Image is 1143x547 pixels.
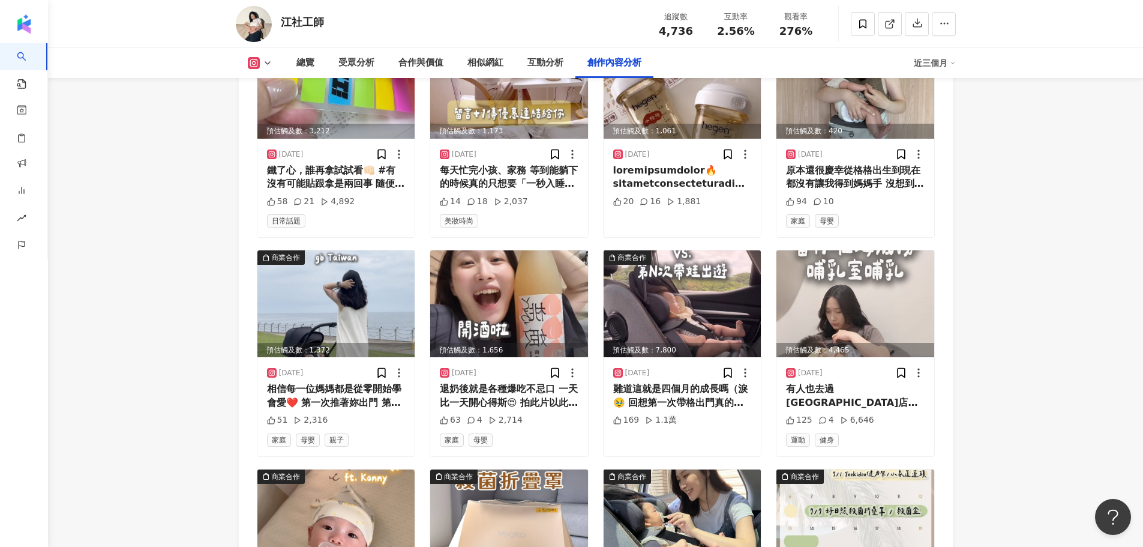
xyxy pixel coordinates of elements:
[776,124,934,139] div: 預估觸及數：420
[320,196,355,208] div: 4,892
[14,14,34,34] img: logo icon
[717,25,754,37] span: 2.56%
[604,250,761,357] img: post-image
[257,32,415,139] div: post-image預估觸及數：3,212
[798,150,823,160] div: [DATE]
[444,471,473,483] div: 商業合作
[398,56,443,70] div: 合作與價值
[613,164,752,191] div: loremipsumdolor🔥 sitametconsecteturadipiscinge seddoeiusmodt🎉🎉🎉 incididuntutlabore（et？ doloremagn...
[604,250,761,357] div: post-image商業合作預估觸及數：7,800
[815,434,839,447] span: 健身
[773,11,819,23] div: 觀看率
[494,196,528,208] div: 2,037
[430,124,588,139] div: 預估觸及數：1,173
[271,471,300,483] div: 商業合作
[293,414,328,426] div: 2,316
[786,382,925,409] div: 有人也去過[GEOGRAPHIC_DATA]店的哺乳室嗎 為什麼要用感應燈 10萬點求解🤣 #每10秒熄滅 #餵個奶當日運動量已達標 #海底撈 #沒有業配 #但我還是愛吃
[659,25,693,37] span: 4,736
[257,250,415,357] div: post-image商業合作預估觸及數：1,372
[613,196,634,208] div: 20
[281,14,324,29] div: 江社工師
[653,11,699,23] div: 追蹤數
[840,414,874,426] div: 6,646
[430,32,588,139] img: post-image
[279,368,304,378] div: [DATE]
[604,124,761,139] div: 預估觸及數：1,061
[293,196,314,208] div: 21
[617,471,646,483] div: 商業合作
[267,382,406,409] div: 相信每一位媽媽都是從零開始學會愛❤️ 第一次推著妳出門 第一次一起曬太陽 第一次看海 我們經歷的每一個「第一次」 都在告訴我 原來當爸媽的我們，也在慢慢長大☺️ 所以我想選一台，可以陪妳長大的推...
[488,414,523,426] div: 2,714
[625,368,650,378] div: [DATE]
[604,32,761,139] div: post-image商業合作預估觸及數：1,061
[279,150,304,160] div: [DATE]
[267,164,406,191] div: 鐵了心，誰再拿試試看👊🏻 #有沒有可能貼跟拿是兩回事 隨便 至少它有名有分了╮(╯▽╰)╭ 8/11-8/24姓名貼限時開團中❤️‍🔥❤️‍🔥 底下留言「鐵了心」 我傳這個酷東西連結🔗給你 #開...
[430,250,588,357] img: post-image
[257,250,415,357] img: post-image
[776,32,934,139] img: post-image
[1095,499,1131,535] iframe: Help Scout Beacon - Open
[604,343,761,358] div: 預估觸及數：7,800
[914,53,956,73] div: 近三個月
[271,252,300,264] div: 商業合作
[645,414,677,426] div: 1.1萬
[798,368,823,378] div: [DATE]
[325,434,349,447] span: 親子
[440,196,461,208] div: 14
[813,196,834,208] div: 10
[296,56,314,70] div: 總覽
[267,196,288,208] div: 58
[430,250,588,357] div: post-image預估觸及數：1,656
[440,382,578,409] div: 退奶後就是各種爆吃不忌口 一天比一天開心得斯😍 拍此片以此紀念114.08.01開酒～ #這瓶從懷孕買到現在終於開喝 #桃姬 #好市多 #好市多必買 #梅酒 #桃子酒
[667,196,701,208] div: 1,881
[625,150,650,160] div: [DATE]
[587,56,641,70] div: 創作內容分析
[640,196,661,208] div: 16
[257,32,415,139] img: post-image
[17,206,26,233] span: rise
[779,25,813,37] span: 276%
[786,164,925,191] div: 原本還很慶幸從格格出生到現在都沒有讓我得到媽媽手 沒想到前陣子直接脖子大落枕…更慘😮‍💨 醫生說是長期壓力累積，加上我習慣用左手抱她 再加一點身心疲勞😀(? 那天回家突然想到，有媽媽朋友提過「椅...
[617,252,646,264] div: 商業合作
[815,214,839,228] span: 母嬰
[613,382,752,409] div: 難道這就是四個月的成長嗎（淚🥹 回想第一次帶格出門真的手忙腳亂 漏東漏西應該是每個爸媽的必經之路吧😀 （我就不信只有我會忘東忘西） @chicco.taiwan #Chicco #歐洲第一大幸福...
[786,434,810,447] span: 運動
[776,32,934,139] div: post-image預估觸及數：420
[527,56,563,70] div: 互動分析
[467,196,488,208] div: 18
[267,414,288,426] div: 51
[257,343,415,358] div: 預估觸及數：1,372
[467,414,482,426] div: 4
[267,434,291,447] span: 家庭
[604,32,761,139] img: post-image
[236,6,272,42] img: KOL Avatar
[818,414,834,426] div: 4
[430,32,588,139] div: post-image商業合作預估觸及數：1,173
[267,214,305,228] span: 日常話題
[296,434,320,447] span: 母嬰
[338,56,374,70] div: 受眾分析
[440,214,478,228] span: 美妝時尚
[430,343,588,358] div: 預估觸及數：1,656
[790,471,819,483] div: 商業合作
[786,196,807,208] div: 94
[786,414,812,426] div: 125
[776,250,934,357] div: post-image預估觸及數：4,465
[257,124,415,139] div: 預估觸及數：3,212
[776,343,934,358] div: 預估觸及數：4,465
[467,56,503,70] div: 相似網紅
[440,434,464,447] span: 家庭
[613,414,640,426] div: 169
[713,11,759,23] div: 互動率
[452,368,476,378] div: [DATE]
[17,43,41,90] a: search
[440,414,461,426] div: 63
[776,250,934,357] img: post-image
[452,150,476,160] div: [DATE]
[469,434,493,447] span: 母嬰
[786,214,810,228] span: 家庭
[440,164,578,191] div: 每天忙完小孩、家務 等到能躺下的時候真的只想要「一秒入睡」 從月中回來我們就換了伯尼天絲床包 只能說～五告蘇胡～💤 一摸下去就知道不一樣 滑滑涼涼的，像寶寶的皮膚一樣細嫩 夏天蓋不會黏，冬天也不...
